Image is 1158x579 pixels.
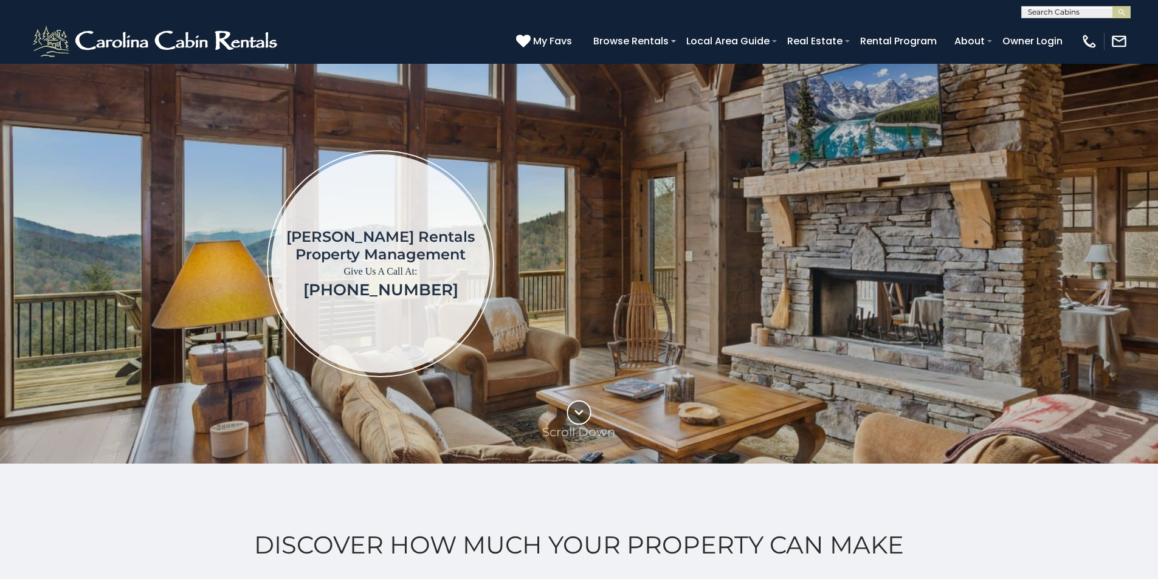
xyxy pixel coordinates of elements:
span: My Favs [533,33,572,49]
img: phone-regular-white.png [1081,33,1098,50]
p: Give Us A Call At: [286,263,475,280]
img: White-1-2.png [30,23,283,60]
h2: Discover How Much Your Property Can Make [30,531,1128,559]
p: Scroll Down [542,425,616,439]
a: About [948,30,991,52]
img: mail-regular-white.png [1111,33,1128,50]
a: Local Area Guide [680,30,776,52]
a: [PHONE_NUMBER] [303,280,458,300]
a: My Favs [516,33,575,49]
iframe: New Contact Form [690,100,1087,427]
a: Real Estate [781,30,849,52]
h1: [PERSON_NAME] Rentals Property Management [286,228,475,263]
a: Browse Rentals [587,30,675,52]
a: Rental Program [854,30,943,52]
a: Owner Login [996,30,1069,52]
